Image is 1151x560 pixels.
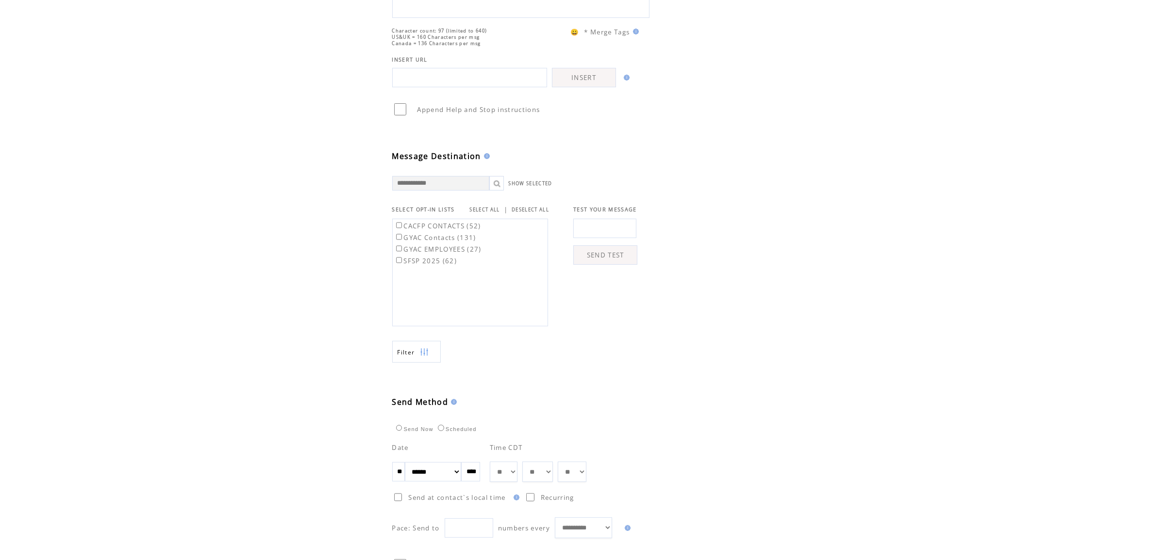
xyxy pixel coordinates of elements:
span: 😀 [570,28,579,36]
label: SFSP 2025 (62) [394,256,457,265]
input: SFSP 2025 (62) [396,257,402,263]
span: Canada = 136 Characters per msg [392,40,481,47]
input: GYAC EMPLOYEES (27) [396,245,402,252]
span: SELECT OPT-IN LISTS [392,206,455,213]
a: SHOW SELECTED [509,180,552,187]
span: TEST YOUR MESSAGE [573,206,637,213]
span: Append Help and Stop instructions [417,105,540,114]
img: help.gif [630,29,639,34]
span: Time CDT [490,443,523,452]
img: filters.png [420,341,429,363]
a: DESELECT ALL [512,207,549,213]
span: | [504,205,508,214]
span: Send at contact`s local time [408,493,505,502]
label: Send Now [394,426,434,432]
label: GYAC EMPLOYEES (27) [394,245,482,254]
span: INSERT URL [392,56,428,63]
img: help.gif [481,153,490,159]
a: INSERT [552,68,616,87]
span: Show filters [398,348,415,356]
input: Send Now [396,425,402,431]
img: help.gif [448,399,457,405]
span: Character count: 97 (limited to 640) [392,28,487,34]
img: help.gif [622,525,631,531]
input: Scheduled [438,425,444,431]
span: * Merge Tags [584,28,630,36]
a: SELECT ALL [470,207,500,213]
span: Recurring [541,493,574,502]
span: Pace: Send to [392,524,440,532]
span: US&UK = 160 Characters per msg [392,34,480,40]
span: numbers every [498,524,550,532]
a: Filter [392,341,441,363]
span: Message Destination [392,151,481,161]
input: CACFP CONTACTS (52) [396,222,402,228]
label: GYAC Contacts (131) [394,233,476,242]
a: SEND TEST [573,245,637,265]
img: help.gif [621,75,630,80]
span: Send Method [392,397,449,407]
input: GYAC Contacts (131) [396,234,402,240]
label: Scheduled [435,426,477,432]
img: help.gif [511,495,519,500]
label: CACFP CONTACTS (52) [394,222,481,230]
span: Date [392,443,409,452]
